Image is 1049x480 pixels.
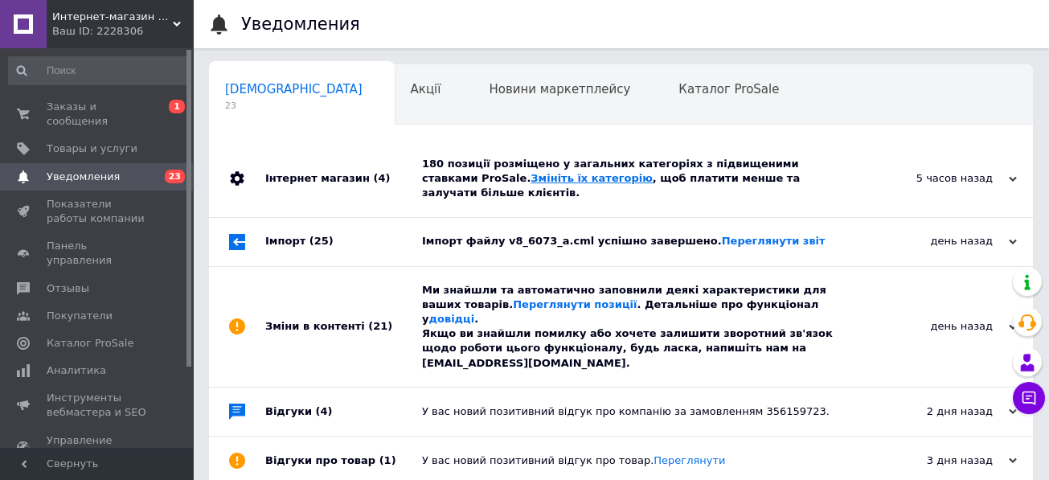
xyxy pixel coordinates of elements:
div: Відгуки [265,388,422,436]
span: 1 [169,100,185,113]
a: Переглянути позиції [513,298,637,310]
a: Змініть їх категорію [531,172,652,184]
span: (4) [316,405,333,417]
span: 23 [225,100,363,112]
div: Зміни в контенті [265,267,422,387]
button: Чат с покупателем [1013,382,1045,414]
span: [DEMOGRAPHIC_DATA] [225,82,363,96]
span: Новини маркетплейсу [489,82,630,96]
span: (1) [379,454,396,466]
div: Інтернет магазин [265,141,422,217]
span: Заказы и сообщения [47,100,149,129]
span: Аналитика [47,363,106,378]
span: Панель управления [47,239,149,268]
div: У вас новий позитивний відгук про товар. [422,453,856,468]
div: У вас новий позитивний відгук про компанію за замовленням 356159723. [422,404,856,419]
span: 23 [165,170,185,183]
span: Товары и услуги [47,142,137,156]
span: Каталог ProSale [47,336,133,351]
span: Инструменты вебмастера и SEO [47,391,149,420]
a: довідці [428,313,474,325]
h1: Уведомления [241,14,360,34]
span: Интернет-магазин «GARANT» [52,10,173,24]
div: Ми знайшли та автоматично заповнили деякі характеристики для ваших товарів. . Детальніше про функ... [422,283,856,371]
a: Переглянути звіт [722,235,826,247]
span: Акції [411,82,441,96]
div: Імпорт файлу v8_6073_a.cml успішно завершено. [422,234,856,248]
div: 2 дня назад [856,404,1017,419]
span: Управление сайтом [47,433,149,462]
div: день назад [856,319,1017,334]
input: Поиск [8,56,190,85]
span: (25) [309,235,334,247]
span: (4) [373,172,390,184]
span: Уведомления [47,170,120,184]
div: день назад [856,234,1017,248]
div: Ваш ID: 2228306 [52,24,193,39]
div: 3 дня назад [856,453,1017,468]
span: Покупатели [47,309,113,323]
div: 5 часов назад [856,171,1017,186]
div: 180 позиції розміщено у загальних категоріях з підвищеними ставками ProSale. , щоб платити менше ... [422,157,856,201]
span: Отзывы [47,281,89,296]
div: Імпорт [265,218,422,266]
span: Каталог ProSale [678,82,779,96]
span: (21) [368,320,392,332]
span: Показатели работы компании [47,197,149,226]
a: Переглянути [654,454,725,466]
